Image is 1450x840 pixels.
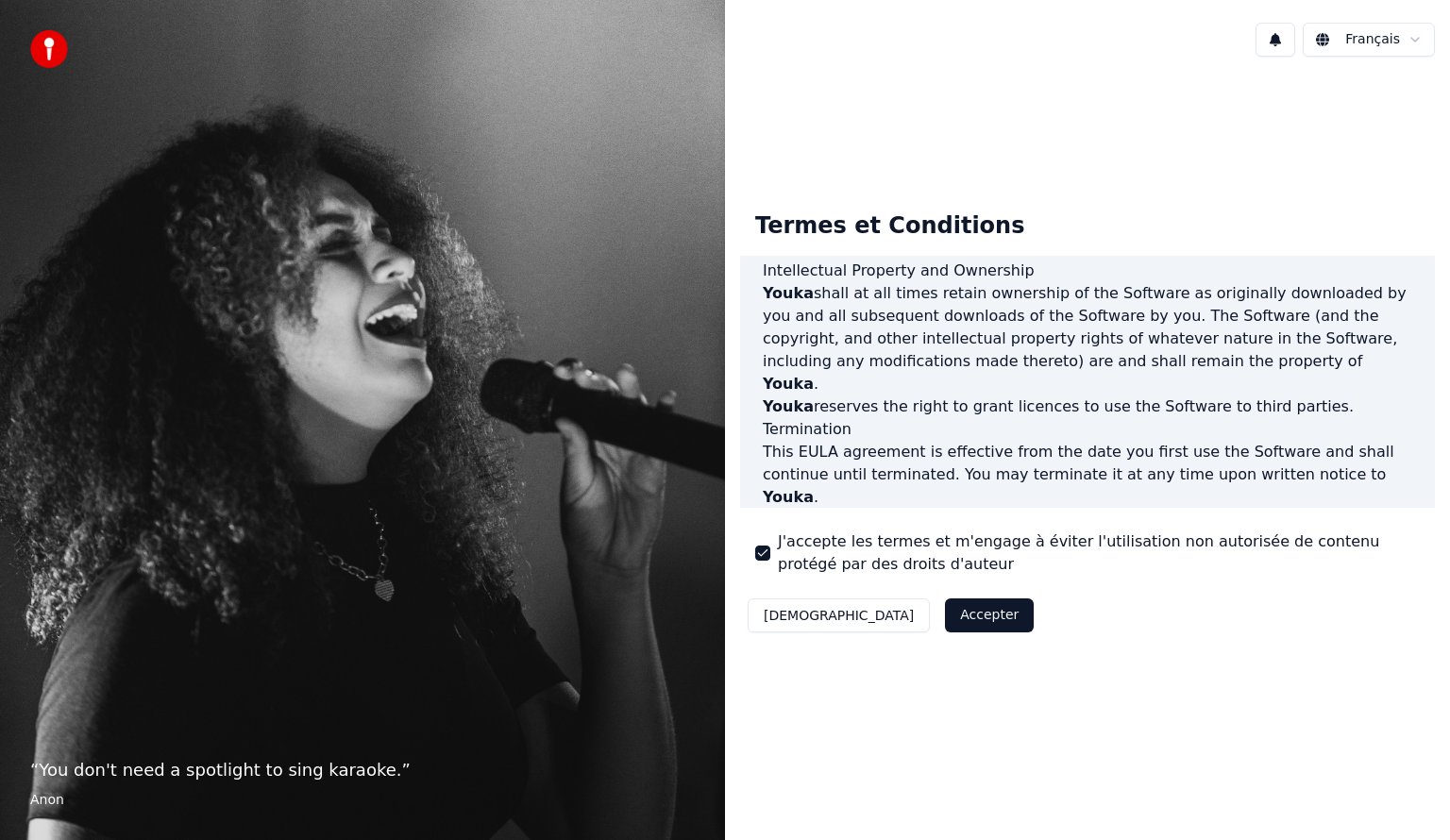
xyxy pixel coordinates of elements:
[30,30,68,68] img: youka
[763,284,814,302] span: Youka
[763,397,814,415] span: Youka
[763,395,1412,418] p: reserves the right to grant licences to use the Software to third parties.
[763,488,814,506] span: Youka
[763,260,1412,282] h3: Intellectual Property and Ownership
[763,418,1412,441] h3: Termination
[740,196,1039,257] div: Termes et Conditions
[30,791,695,810] footer: Anon
[763,441,1412,509] p: This EULA agreement is effective from the date you first use the Software and shall continue unti...
[763,375,814,393] span: Youka
[778,530,1420,576] label: J'accepte les termes et m'engage à éviter l'utilisation non autorisée de contenu protégé par des ...
[748,598,930,632] button: [DEMOGRAPHIC_DATA]
[945,598,1034,632] button: Accepter
[763,282,1412,395] p: shall at all times retain ownership of the Software as originally downloaded by you and all subse...
[30,757,695,783] p: “ You don't need a spotlight to sing karaoke. ”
